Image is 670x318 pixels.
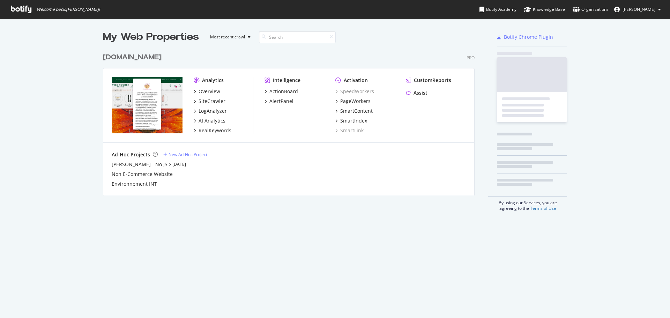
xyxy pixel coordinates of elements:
a: Environnement INT [112,180,157,187]
a: New Ad-Hoc Project [163,151,207,157]
a: Botify Chrome Plugin [497,34,553,40]
div: RealKeywords [199,127,231,134]
div: Botify Chrome Plugin [504,34,553,40]
div: New Ad-Hoc Project [169,151,207,157]
a: PageWorkers [335,98,371,105]
div: SiteCrawler [199,98,225,105]
a: SmartLink [335,127,364,134]
a: LogAnalyzer [194,108,227,114]
div: AlertPanel [269,98,293,105]
button: [PERSON_NAME] [609,4,667,15]
div: Overview [199,88,220,95]
div: Botify Academy [479,6,516,13]
a: AI Analytics [194,117,225,124]
div: Analytics [202,77,224,84]
div: [DOMAIN_NAME] [103,52,162,62]
a: Overview [194,88,220,95]
a: [DATE] [172,161,186,167]
a: SmartContent [335,108,373,114]
div: My Web Properties [103,30,199,44]
div: Knowledge Base [524,6,565,13]
a: SmartIndex [335,117,367,124]
div: Organizations [573,6,609,13]
div: LogAnalyzer [199,108,227,114]
div: Intelligence [273,77,300,84]
a: SiteCrawler [194,98,225,105]
a: [PERSON_NAME] - No JS [112,161,167,168]
div: Assist [414,89,427,96]
a: Non E-Commerce Website [112,171,173,178]
span: Welcome back, [PERSON_NAME] ! [37,7,100,12]
div: By using our Services, you are agreeing to the [488,196,567,211]
a: CustomReports [406,77,451,84]
button: Most recent crawl [204,31,253,43]
div: SmartIndex [340,117,367,124]
div: Most recent crawl [210,35,245,39]
div: Ad-Hoc Projects [112,151,150,158]
a: RealKeywords [194,127,231,134]
input: Search [259,31,336,43]
div: ActionBoard [269,88,298,95]
div: Pro [467,55,475,61]
a: Terms of Use [530,205,556,211]
img: yves-rocher.fr [112,77,183,133]
div: Activation [344,77,368,84]
div: PageWorkers [340,98,371,105]
a: [DOMAIN_NAME] [103,52,164,62]
div: SmartContent [340,108,373,114]
div: grid [103,44,480,195]
a: SpeedWorkers [335,88,374,95]
div: AI Analytics [199,117,225,124]
span: Camille Sertillanges [623,6,655,12]
div: CustomReports [414,77,451,84]
a: ActionBoard [265,88,298,95]
a: AlertPanel [265,98,293,105]
a: Assist [406,89,427,96]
